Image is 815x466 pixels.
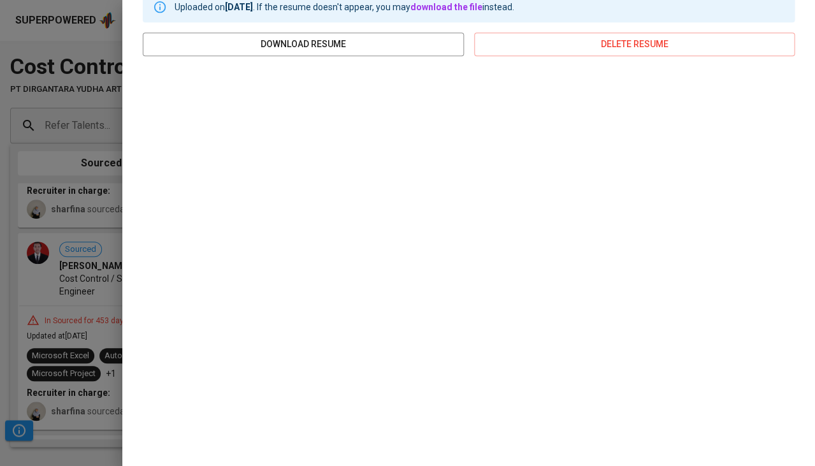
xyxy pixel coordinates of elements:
[410,2,482,12] a: download the file
[474,33,795,56] button: delete resume
[225,2,253,12] b: [DATE]
[153,36,454,52] span: download resume
[484,36,785,52] span: delete resume
[143,33,464,56] button: download resume
[143,66,795,449] iframe: b9d38d6abd7d4fcf6e25f9c662ffc83e.pdf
